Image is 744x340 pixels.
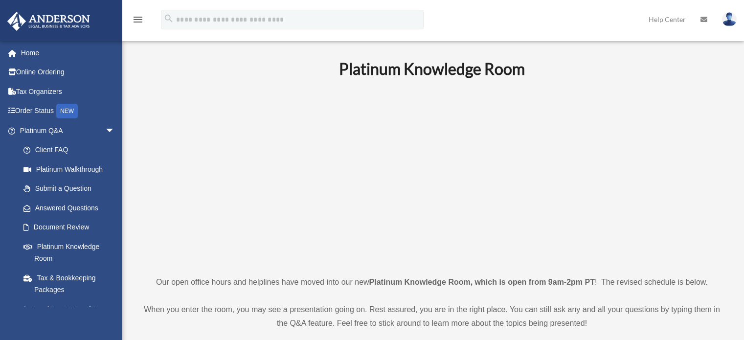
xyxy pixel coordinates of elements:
[14,159,130,179] a: Platinum Walkthrough
[139,303,724,330] p: When you enter the room, you may see a presentation going on. Rest assured, you are in the right ...
[14,218,130,237] a: Document Review
[7,121,130,140] a: Platinum Q&Aarrow_drop_down
[14,198,130,218] a: Answered Questions
[285,92,579,257] iframe: 231110_Toby_KnowledgeRoom
[105,121,125,141] span: arrow_drop_down
[7,63,130,82] a: Online Ordering
[14,179,130,199] a: Submit a Question
[7,101,130,121] a: Order StatusNEW
[4,12,93,31] img: Anderson Advisors Platinum Portal
[56,104,78,118] div: NEW
[14,237,125,268] a: Platinum Knowledge Room
[14,299,130,319] a: Land Trust & Deed Forum
[722,12,737,26] img: User Pic
[7,43,130,63] a: Home
[7,82,130,101] a: Tax Organizers
[139,275,724,289] p: Our open office hours and helplines have moved into our new ! The revised schedule is below.
[132,14,144,25] i: menu
[339,59,525,78] b: Platinum Knowledge Room
[163,13,174,24] i: search
[14,268,130,299] a: Tax & Bookkeeping Packages
[132,17,144,25] a: menu
[369,278,595,286] strong: Platinum Knowledge Room, which is open from 9am-2pm PT
[14,140,130,160] a: Client FAQ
